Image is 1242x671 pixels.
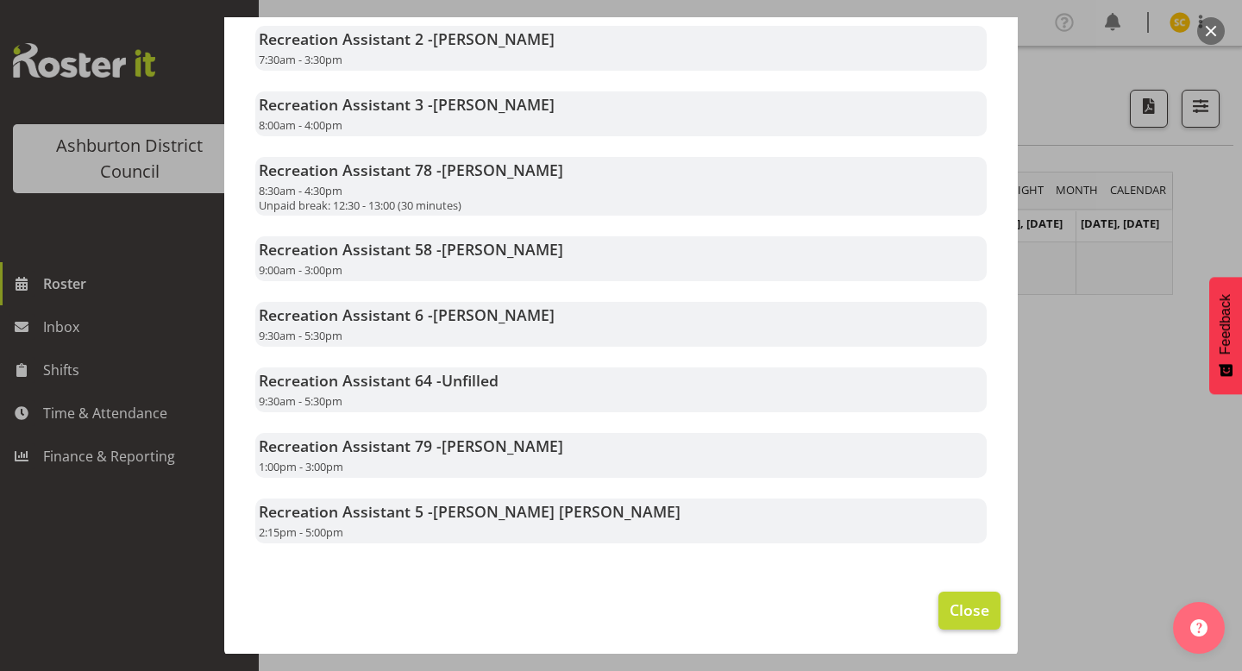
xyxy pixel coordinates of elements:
[938,592,1000,630] button: Close
[259,393,342,409] span: 9:30am - 5:30pm
[259,262,342,278] span: 9:00am - 3:00pm
[433,94,555,115] span: [PERSON_NAME]
[1209,277,1242,394] button: Feedback - Show survey
[259,94,555,115] strong: Recreation Assistant 3 -
[1218,294,1233,354] span: Feedback
[259,198,983,212] p: Unpaid break: 12:30 - 13:00 (30 minutes)
[442,436,563,456] span: [PERSON_NAME]
[259,501,681,522] strong: Recreation Assistant 5 -
[259,328,342,343] span: 9:30am - 5:30pm
[259,370,499,391] strong: Recreation Assistant 64 -
[433,501,681,522] span: [PERSON_NAME] [PERSON_NAME]
[442,160,563,180] span: [PERSON_NAME]
[433,28,555,49] span: [PERSON_NAME]
[259,52,342,67] span: 7:30am - 3:30pm
[259,117,342,133] span: 8:00am - 4:00pm
[1190,619,1207,637] img: help-xxl-2.png
[259,239,563,260] strong: Recreation Assistant 58 -
[259,183,342,198] span: 8:30am - 4:30pm
[259,304,555,325] strong: Recreation Assistant 6 -
[433,304,555,325] span: [PERSON_NAME]
[259,436,563,456] strong: Recreation Assistant 79 -
[259,524,343,540] span: 2:15pm - 5:00pm
[259,28,555,49] strong: Recreation Assistant 2 -
[442,370,499,391] span: Unfilled
[442,239,563,260] span: [PERSON_NAME]
[950,599,989,621] span: Close
[259,459,343,474] span: 1:00pm - 3:00pm
[259,160,563,180] strong: Recreation Assistant 78 -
